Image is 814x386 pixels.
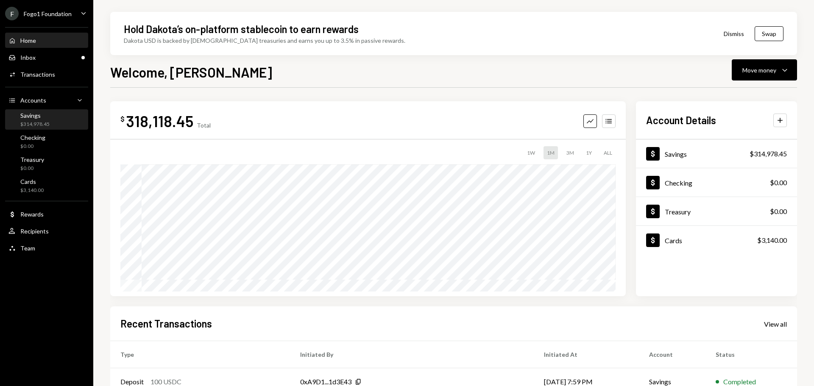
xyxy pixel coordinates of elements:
[563,146,577,159] div: 3M
[732,59,797,81] button: Move money
[20,112,50,119] div: Savings
[5,50,88,65] a: Inbox
[5,223,88,239] a: Recipients
[110,64,272,81] h1: Welcome, [PERSON_NAME]
[20,97,46,104] div: Accounts
[126,111,193,131] div: 318,118.45
[636,197,797,225] a: Treasury$0.00
[636,139,797,168] a: Savings$314,978.45
[5,153,88,174] a: Treasury$0.00
[5,33,88,48] a: Home
[197,122,211,129] div: Total
[742,66,776,75] div: Move money
[20,134,45,141] div: Checking
[639,341,705,368] th: Account
[665,236,682,244] div: Cards
[524,146,538,159] div: 1W
[5,206,88,222] a: Rewards
[20,178,44,185] div: Cards
[770,206,787,217] div: $0.00
[20,71,55,78] div: Transactions
[124,36,405,45] div: Dakota USD is backed by [DEMOGRAPHIC_DATA] treasuries and earns you up to 3.5% in passive rewards.
[665,150,687,158] div: Savings
[5,7,19,20] div: F
[583,146,595,159] div: 1Y
[124,22,359,36] div: Hold Dakota’s on-platform stablecoin to earn rewards
[600,146,616,159] div: ALL
[120,115,125,123] div: $
[636,168,797,197] a: Checking$0.00
[20,37,36,44] div: Home
[770,178,787,188] div: $0.00
[5,131,88,152] a: Checking$0.00
[20,228,49,235] div: Recipients
[5,240,88,255] a: Team
[20,165,44,172] div: $0.00
[713,24,755,44] button: Dismiss
[534,341,639,368] th: Initiated At
[20,187,44,194] div: $3,140.00
[750,149,787,159] div: $314,978.45
[120,317,212,330] h2: Recent Transactions
[20,54,36,61] div: Inbox
[665,179,692,187] div: Checking
[665,208,691,216] div: Treasury
[20,244,35,252] div: Team
[20,143,45,150] div: $0.00
[755,26,783,41] button: Swap
[5,67,88,82] a: Transactions
[757,235,787,245] div: $3,140.00
[636,226,797,254] a: Cards$3,140.00
[20,211,44,218] div: Rewards
[110,341,290,368] th: Type
[705,341,797,368] th: Status
[646,113,716,127] h2: Account Details
[20,156,44,163] div: Treasury
[5,109,88,130] a: Savings$314,978.45
[5,175,88,196] a: Cards$3,140.00
[764,320,787,328] div: View all
[20,121,50,128] div: $314,978.45
[24,10,72,17] div: Fogo1 Foundation
[5,92,88,108] a: Accounts
[290,341,534,368] th: Initiated By
[544,146,558,159] div: 1M
[764,319,787,328] a: View all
